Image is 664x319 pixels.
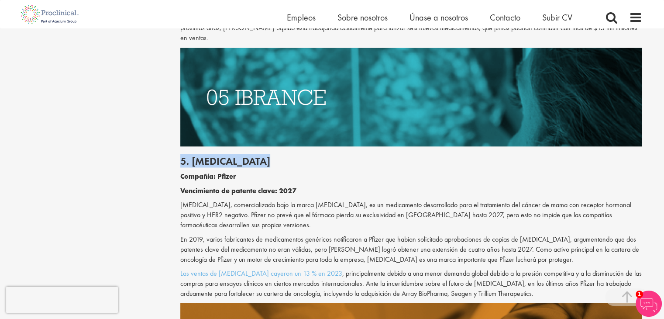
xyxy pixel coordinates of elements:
[409,12,468,23] a: Únase a nosotros
[180,234,639,264] font: En 2019, varios fabricantes de medicamentos genéricos notificaron a Pfizer que habían solicitado ...
[180,48,642,146] img: Medicamentos con patentes próximas a expirar Ibrance
[6,287,118,313] iframe: reCAPTCHA
[542,12,572,23] a: Subir CV
[180,268,642,298] font: , principalmente debido a una menor demanda global debido a la presión competitiva y a la disminu...
[180,171,236,180] font: Compañía: Pfizer
[636,291,662,317] img: Chatbot
[180,200,631,229] font: [MEDICAL_DATA], comercializado bajo la marca [MEDICAL_DATA], es un medicamento desarrollado para ...
[337,12,388,23] a: Sobre nosotros
[638,291,641,297] font: 1
[287,12,316,23] a: Empleos
[180,186,296,195] font: Vencimiento de patente clave: 2027
[180,154,270,167] font: 5. [MEDICAL_DATA]
[180,268,342,277] a: Las ventas de [MEDICAL_DATA] cayeron un 13 % en 2023
[490,12,520,23] a: Contacto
